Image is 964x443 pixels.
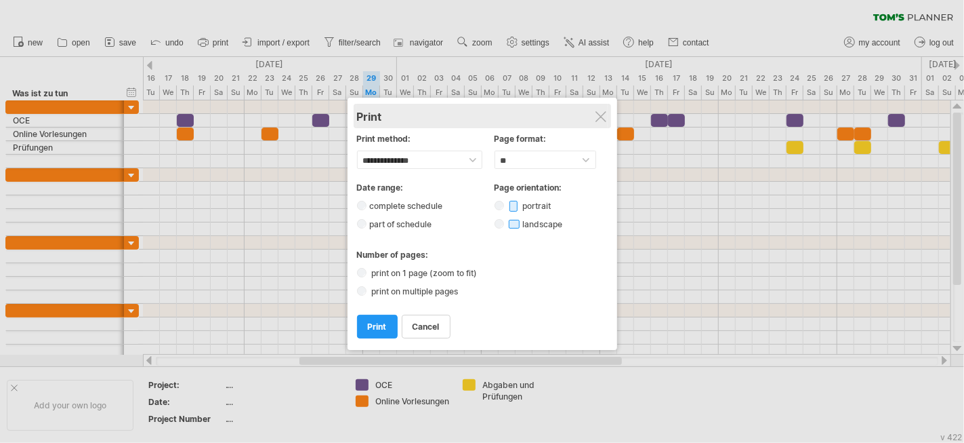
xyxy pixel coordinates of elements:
label: portrait [504,201,563,211]
strong: Print method: [357,134,411,144]
strong: Page format: [495,134,547,144]
strong: Number of pages: [357,250,429,260]
span: print [368,322,387,332]
label: part of schedule [366,219,444,229]
label: landscape [504,219,574,229]
label: complete schedule [366,201,455,211]
strong: Date range: [357,182,404,193]
span: cancel [413,322,440,332]
label: print on 1 page (zoom to fit) [369,268,489,278]
strong: Page orientation: [495,182,562,193]
div: Print [357,110,608,123]
a: print [357,315,398,339]
a: cancel [402,315,450,339]
label: print on multiple pages [369,286,470,296]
